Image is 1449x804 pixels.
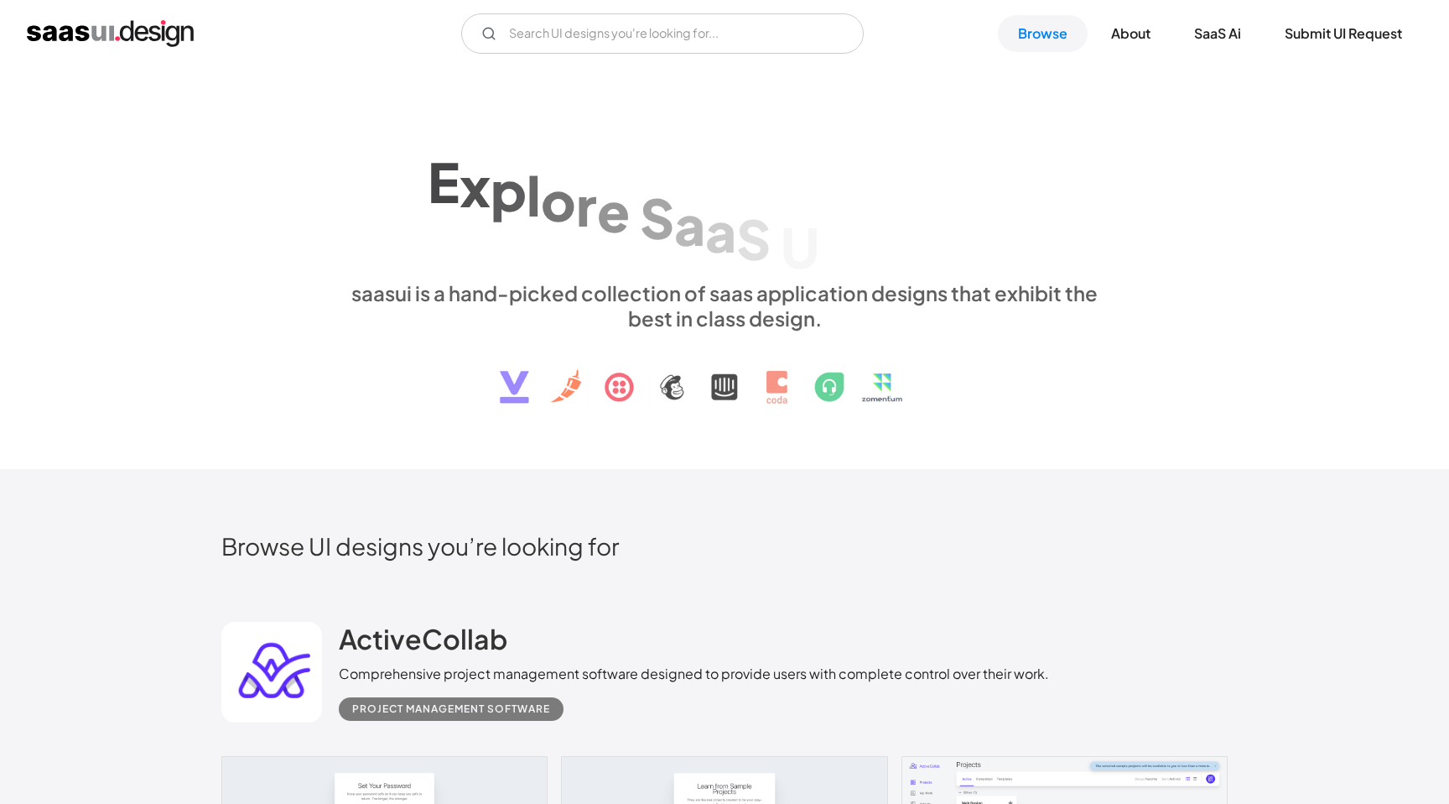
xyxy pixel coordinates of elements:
[705,200,736,264] div: a
[339,622,507,655] h2: ActiveCollab
[674,192,705,257] div: a
[428,150,460,215] div: E
[781,215,819,279] div: U
[736,207,771,272] div: S
[27,20,194,47] a: home
[541,168,576,232] div: o
[491,158,527,222] div: p
[339,280,1110,331] div: saasui is a hand-picked collection of saas application designs that exhibit the best in class des...
[339,134,1110,264] h1: Explore SaaS UI design patterns & interactions.
[998,15,1088,52] a: Browse
[339,664,1049,684] div: Comprehensive project management software designed to provide users with complete control over th...
[461,13,864,54] input: Search UI designs you're looking for...
[221,531,1228,561] h2: Browse UI designs you’re looking for
[597,179,630,243] div: e
[640,185,674,250] div: S
[461,13,864,54] form: Email Form
[576,173,597,238] div: r
[339,622,507,664] a: ActiveCollab
[527,163,541,227] div: l
[1174,15,1261,52] a: SaaS Ai
[470,331,979,418] img: text, icon, saas logo
[1265,15,1422,52] a: Submit UI Request
[1091,15,1171,52] a: About
[352,699,550,719] div: Project Management Software
[460,154,491,218] div: x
